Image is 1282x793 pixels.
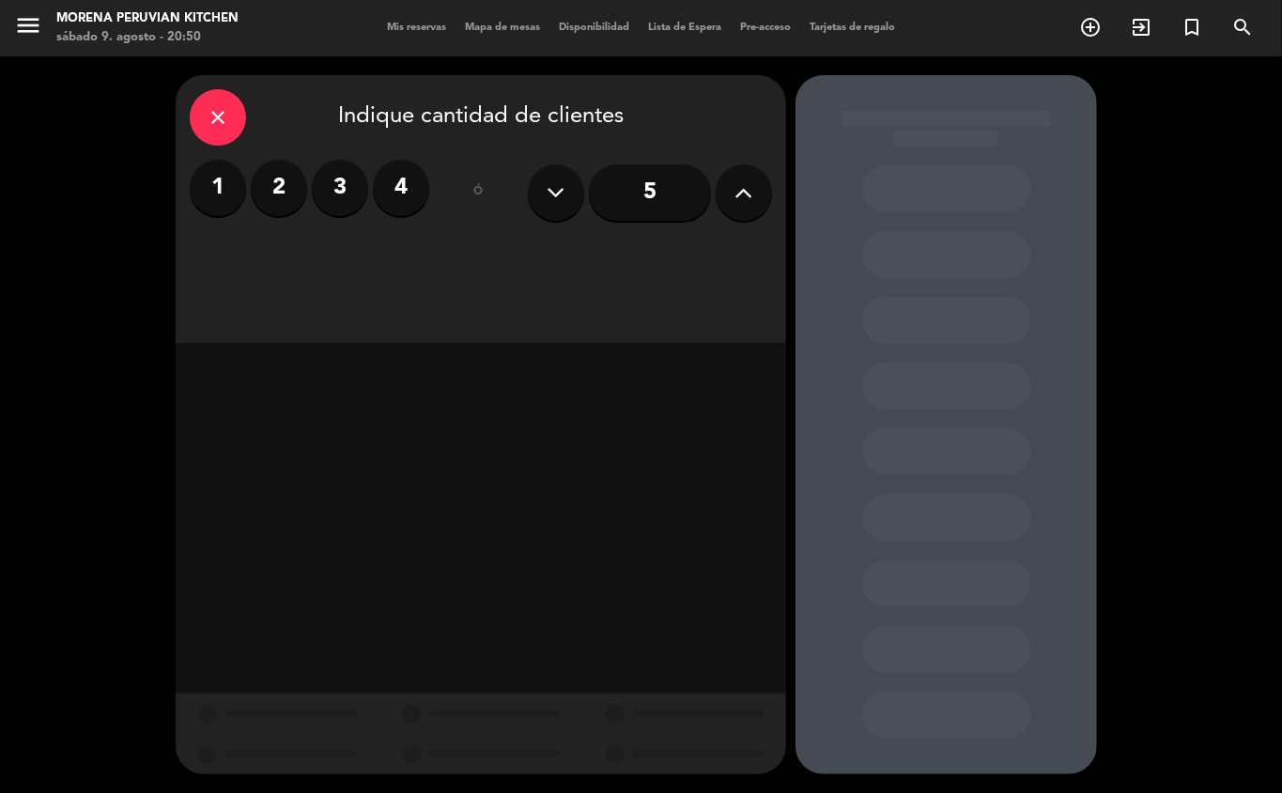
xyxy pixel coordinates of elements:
[1181,16,1203,39] i: turned_in_not
[56,28,239,47] div: sábado 9. agosto - 20:50
[373,160,429,216] label: 4
[251,160,307,216] label: 2
[549,23,639,33] span: Disponibilidad
[639,23,731,33] span: Lista de Espera
[731,23,800,33] span: Pre-acceso
[456,23,549,33] span: Mapa de mesas
[14,11,42,46] button: menu
[207,106,229,129] i: close
[448,160,509,225] div: ó
[1079,16,1102,39] i: add_circle_outline
[14,11,42,39] i: menu
[378,23,456,33] span: Mis reservas
[56,9,239,28] div: Morena Peruvian Kitchen
[1231,16,1254,39] i: search
[312,160,368,216] label: 3
[800,23,904,33] span: Tarjetas de regalo
[190,160,246,216] label: 1
[190,89,772,146] div: Indique cantidad de clientes
[1130,16,1152,39] i: exit_to_app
